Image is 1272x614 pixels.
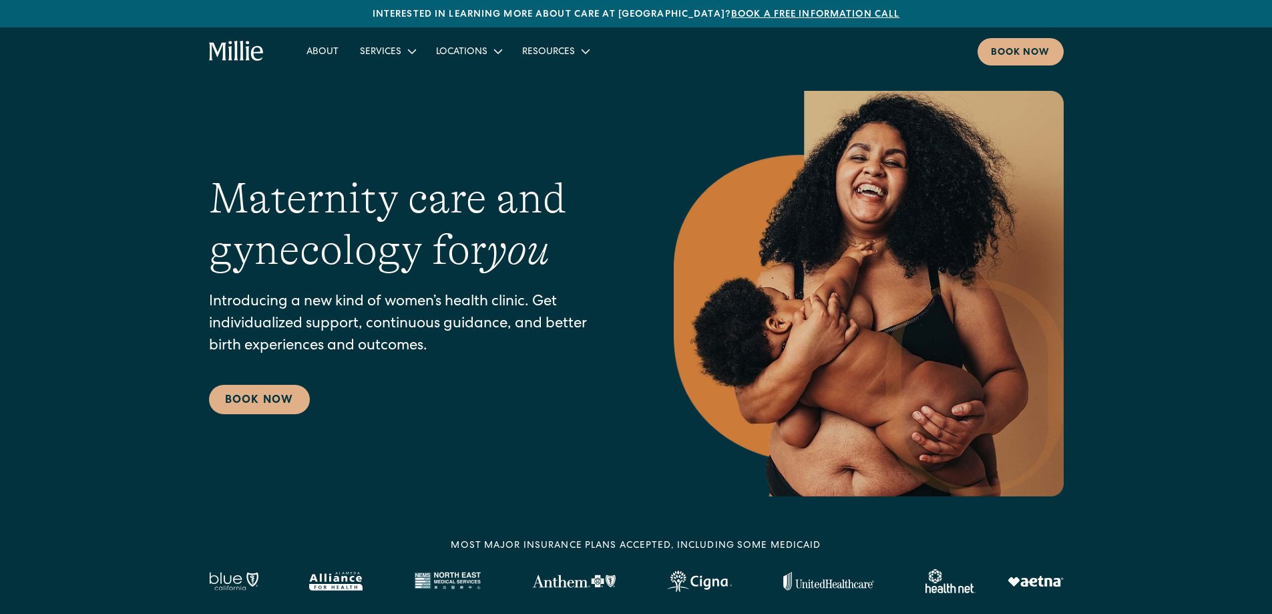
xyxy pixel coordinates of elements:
[511,40,599,62] div: Resources
[309,572,362,591] img: Alameda Alliance logo
[209,41,264,62] a: home
[978,38,1064,65] a: Book now
[674,91,1064,496] img: Smiling mother with her baby in arms, celebrating body positivity and the nurturing bond of postp...
[731,10,899,19] a: Book a free information call
[532,575,616,588] img: Anthem Logo
[487,226,550,274] em: you
[667,571,732,592] img: Cigna logo
[209,292,620,358] p: Introducing a new kind of women’s health clinic. Get individualized support, continuous guidance,...
[209,173,620,276] h1: Maternity care and gynecology for
[296,40,349,62] a: About
[451,539,821,553] div: MOST MAJOR INSURANCE PLANS ACCEPTED, INCLUDING some MEDICAID
[209,385,310,414] a: Book Now
[991,46,1050,60] div: Book now
[1008,576,1064,587] img: Aetna logo
[209,572,258,591] img: Blue California logo
[925,569,976,593] img: Healthnet logo
[436,45,487,59] div: Locations
[522,45,575,59] div: Resources
[783,572,874,591] img: United Healthcare logo
[349,40,425,62] div: Services
[360,45,401,59] div: Services
[414,572,481,591] img: North East Medical Services logo
[425,40,511,62] div: Locations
